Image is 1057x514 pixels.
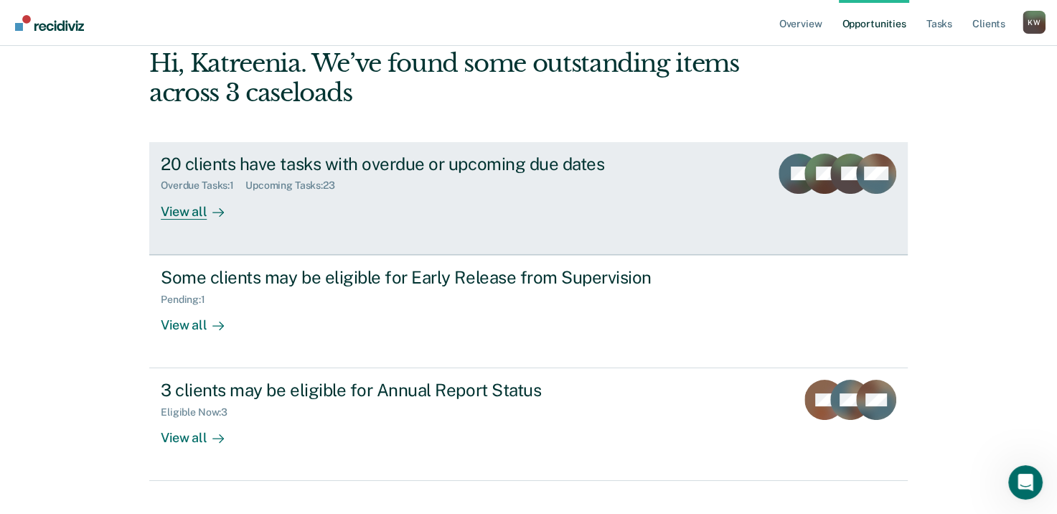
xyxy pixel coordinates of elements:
[1023,11,1046,34] div: K W
[161,192,241,220] div: View all
[245,179,347,192] div: Upcoming Tasks : 23
[1023,11,1046,34] button: Profile dropdown button
[161,406,239,419] div: Eligible Now : 3
[1008,465,1043,500] iframe: Intercom live chat
[149,255,908,368] a: Some clients may be eligible for Early Release from SupervisionPending:1View all
[161,179,245,192] div: Overdue Tasks : 1
[161,419,241,447] div: View all
[161,305,241,333] div: View all
[161,294,217,306] div: Pending : 1
[161,154,664,174] div: 20 clients have tasks with overdue or upcoming due dates
[161,267,664,288] div: Some clients may be eligible for Early Release from Supervision
[161,380,664,401] div: 3 clients may be eligible for Annual Report Status
[15,15,84,31] img: Recidiviz
[149,142,908,255] a: 20 clients have tasks with overdue or upcoming due datesOverdue Tasks:1Upcoming Tasks:23View all
[149,49,756,108] div: Hi, Katreenia. We’ve found some outstanding items across 3 caseloads
[149,368,908,481] a: 3 clients may be eligible for Annual Report StatusEligible Now:3View all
